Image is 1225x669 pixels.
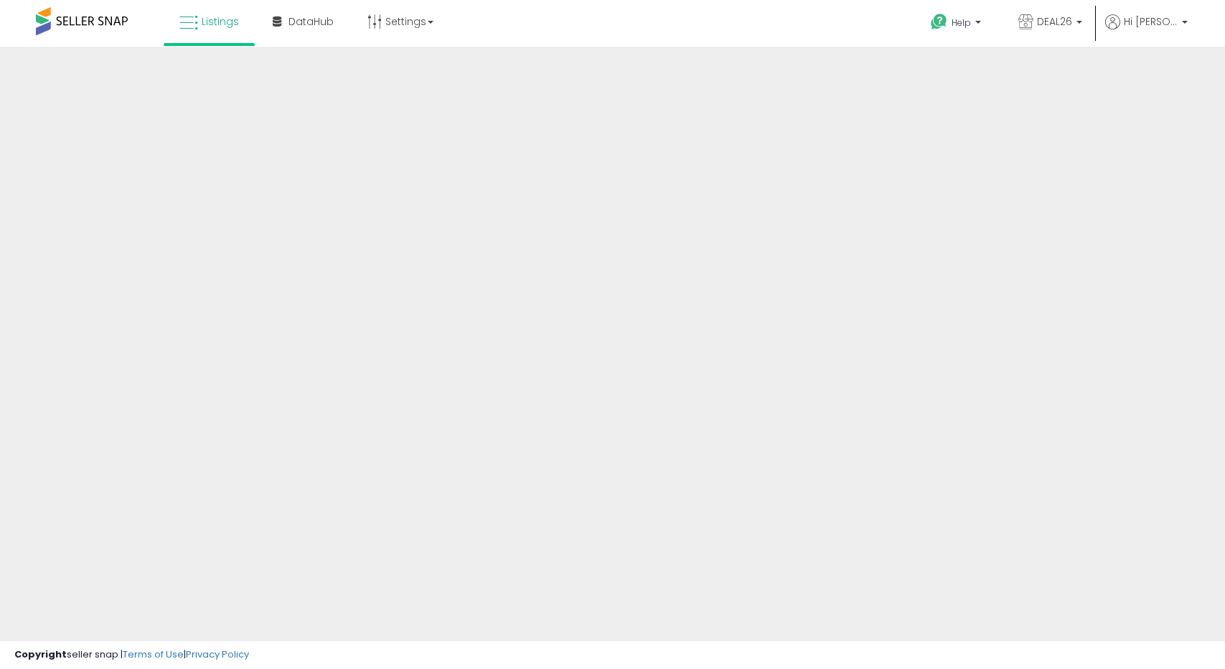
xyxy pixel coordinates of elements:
[1105,14,1188,47] a: Hi [PERSON_NAME]
[930,13,948,31] i: Get Help
[1124,14,1178,29] span: Hi [PERSON_NAME]
[202,14,239,29] span: Listings
[1037,14,1072,29] span: DEAL26
[919,2,995,47] a: Help
[952,17,971,29] span: Help
[288,14,334,29] span: DataHub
